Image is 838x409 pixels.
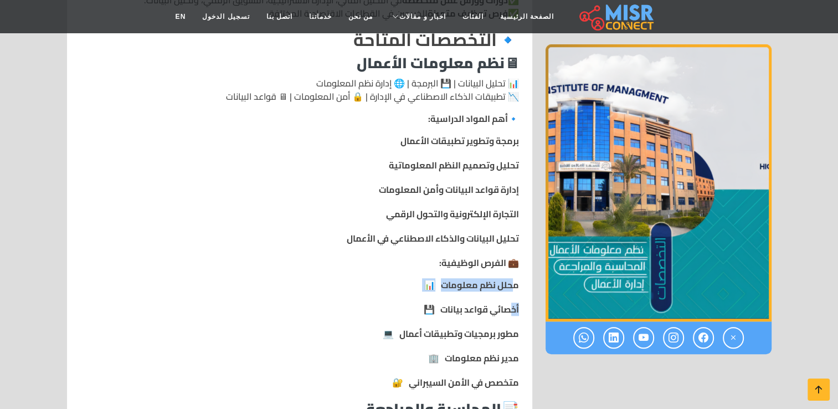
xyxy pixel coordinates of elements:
[353,23,497,56] strong: التخصصات المتاحة
[80,29,519,50] h2: 🔹
[454,6,492,27] a: الفئات
[399,12,446,22] span: اخبار و مقالات
[445,350,519,366] strong: مدير نظم معلومات
[424,303,519,316] p: 💾
[546,44,772,321] img: المعهد العالي للإدارة بالمحلة الكبرى
[347,230,519,247] strong: تحليل البيانات والذكاء الاصطناعي في الأعمال
[80,76,519,103] p: 📊 تحليل البيانات | 💾 البرمجة | 🌐 إدارة نظم المعلومات 📉 تطبيقات الذكاء الاصطناعي في الإدارة | 🔒 أم...
[492,6,562,27] a: الصفحة الرئيسية
[167,6,194,27] a: EN
[340,6,381,27] a: من نحن
[409,374,519,391] strong: متخصص في الأمن السيبراني
[381,6,454,27] a: اخبار و مقالات
[441,277,519,293] strong: محلل نظم معلومات
[386,206,519,222] strong: التجارة الإلكترونية والتحول الرقمي
[439,254,519,271] strong: 💼 الفرص الوظيفية:
[80,54,519,71] h3: 🖥
[301,6,340,27] a: خدماتنا
[379,181,519,198] strong: إدارة قواعد البيانات وأمن المعلومات
[428,110,508,127] strong: أهم المواد الدراسية:
[440,301,519,318] strong: أخصائي قواعد بيانات
[579,3,654,30] img: main.misr_connect
[428,351,519,365] p: 🏢
[392,376,519,389] p: 🔐
[258,6,301,27] a: اتصل بنا
[383,327,519,340] p: 💻
[400,132,519,149] strong: برمجة وتطوير تطبيقات الأعمال
[357,49,505,76] strong: نظم معلومات الأعمال
[424,278,519,292] p: 📊
[546,44,772,321] div: 1 / 1
[80,112,519,125] p: 🔹
[399,325,519,342] strong: مطور برمجيات وتطبيقات أعمال
[194,6,258,27] a: تسجيل الدخول
[389,157,519,173] strong: تحليل وتصميم النظم المعلوماتية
